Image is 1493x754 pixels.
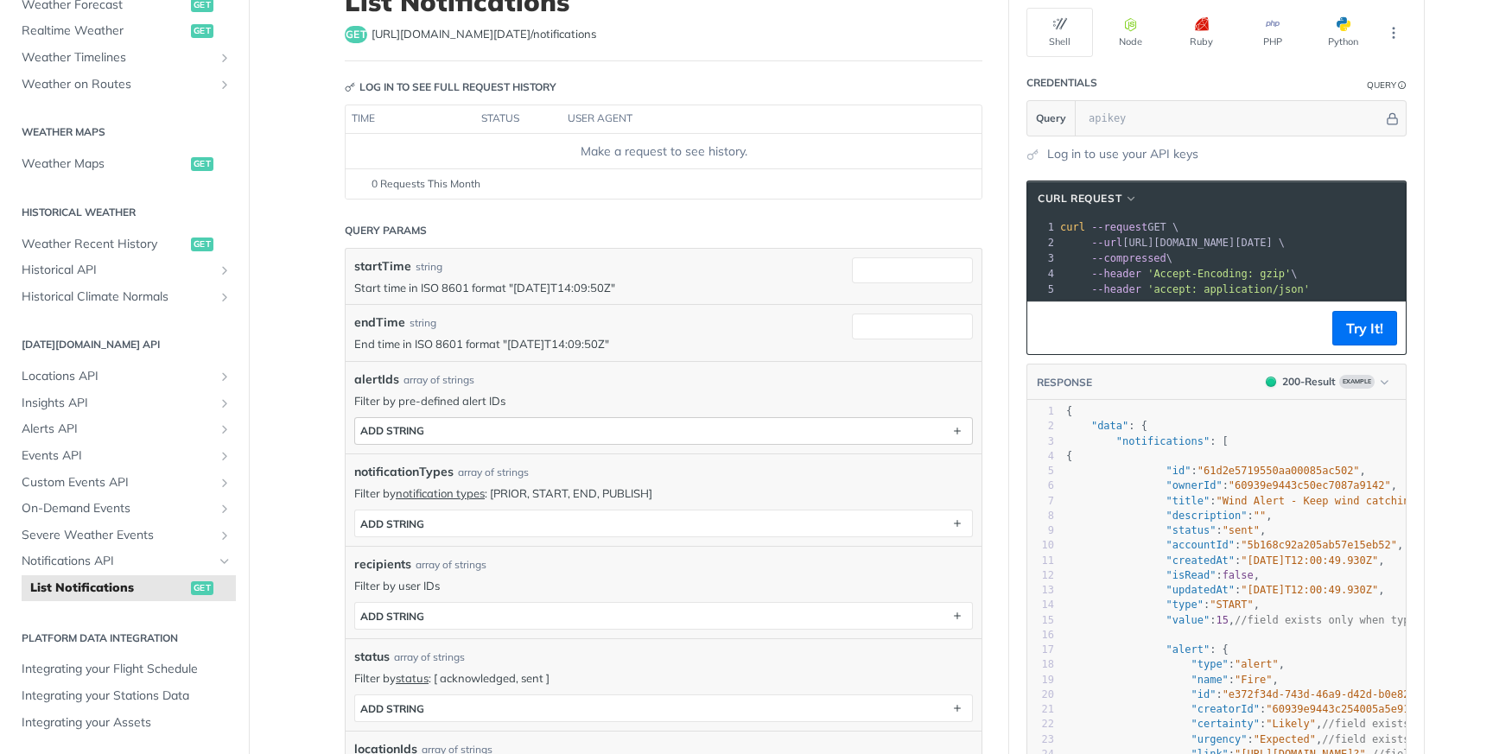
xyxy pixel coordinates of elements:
a: List Notificationsget [22,575,236,601]
a: Weather TimelinesShow subpages for Weather Timelines [13,45,236,71]
span: status [354,648,390,666]
div: 16 [1027,628,1054,643]
span: Realtime Weather [22,22,187,40]
div: string [410,315,436,331]
a: Weather on RoutesShow subpages for Weather on Routes [13,72,236,98]
span: https://api.tomorrow.io/v4/notifications [372,26,596,43]
span: 15 [1216,614,1228,626]
div: 9 [1027,523,1054,538]
p: Start time in ISO 8601 format "[DATE]T14:09:50Z" [354,280,843,295]
button: Show subpages for Weather on Routes [218,78,232,92]
span: List Notifications [30,580,187,597]
span: "type" [1191,658,1229,670]
div: 22 [1027,717,1054,732]
span: : { [1066,420,1147,432]
button: RESPONSE [1036,374,1093,391]
div: array of strings [394,649,465,665]
span: get [191,238,213,251]
div: Log in to see full request history [345,79,556,95]
span: { [1066,405,1072,417]
a: Integrating your Assets [13,710,236,736]
span: Severe Weather Events [22,527,213,544]
span: "alert" [1166,643,1210,656]
span: Integrating your Stations Data [22,687,232,705]
div: 2 [1027,419,1054,434]
div: array of strings [458,465,529,480]
span: "60939e9443c50ec7087a9142" [1229,479,1391,491]
div: ADD string [360,610,424,623]
span: Weather Recent History [22,236,187,253]
span: Query [1036,111,1066,126]
button: ADD string [355,510,972,536]
span: Historical Climate Normals [22,288,213,306]
span: 0 Requests This Month [372,176,480,192]
button: Shell [1026,8,1093,57]
span: : , [1066,524,1266,536]
button: More Languages [1381,20,1407,46]
a: Events APIShow subpages for Events API [13,443,236,469]
span: "urgency" [1191,733,1248,745]
span: //field exists only when type is PRIOR [1235,614,1472,626]
div: 11 [1027,554,1054,568]
a: Integrating your Flight Schedule [13,656,236,682]
div: 13 [1027,583,1054,598]
span: "type" [1166,599,1204,611]
span: GET \ [1060,221,1179,233]
button: Show subpages for Historical API [218,263,232,277]
button: Show subpages for Historical Climate Normals [218,290,232,304]
a: Realtime Weatherget [13,18,236,44]
svg: More ellipsis [1386,25,1401,41]
span: get [191,157,213,171]
div: 14 [1027,598,1054,612]
div: 15 [1027,613,1054,628]
a: Log in to use your API keys [1047,145,1198,163]
span: notificationTypes [354,463,454,481]
span: "accountId" [1166,539,1235,551]
span: "certainty" [1191,718,1260,730]
a: Custom Events APIShow subpages for Custom Events API [13,470,236,496]
h2: Weather Maps [13,124,236,140]
span: 200 [1266,377,1276,387]
span: : , [1066,510,1273,522]
span: : , [1066,658,1285,670]
button: Copy to clipboard [1036,315,1060,341]
button: Show subpages for Events API [218,449,232,463]
button: Hide subpages for Notifications API [218,554,232,568]
span: "" [1254,510,1266,522]
div: 10 [1027,538,1054,553]
span: : , [1066,569,1260,581]
span: "Fire" [1235,674,1272,686]
span: get [345,26,367,43]
div: Credentials [1026,75,1097,91]
span: "data" [1091,420,1128,432]
button: Python [1310,8,1376,57]
button: Hide [1383,110,1401,127]
span: Weather Maps [22,155,187,173]
span: : [ [1066,435,1229,447]
span: "61d2e5719550aa00085ac502" [1198,465,1360,477]
span: "60939e9443c254005a5e9142" [1266,703,1428,715]
button: cURL Request [1032,190,1144,207]
span: "id" [1166,465,1191,477]
span: "value" [1166,614,1210,626]
span: : , [1066,554,1385,567]
a: On-Demand EventsShow subpages for On-Demand Events [13,496,236,522]
span: : , [1066,688,1466,700]
h2: Platform DATA integration [13,630,236,646]
th: status [475,105,562,133]
div: 12 [1027,568,1054,583]
span: On-Demand Events [22,500,213,517]
span: cURL Request [1038,191,1121,206]
span: Integrating your Flight Schedule [22,661,232,678]
div: 18 [1027,657,1054,672]
div: 200 - Result [1282,374,1336,390]
span: : , [1066,599,1260,611]
span: recipients [354,555,411,573]
button: Show subpages for Locations API [218,370,232,383]
span: curl [1060,221,1085,233]
div: 8 [1027,509,1054,523]
span: false [1223,569,1254,581]
span: Insights API [22,395,213,412]
a: Integrating your Stations Data [13,683,236,709]
span: "id" [1191,688,1217,700]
